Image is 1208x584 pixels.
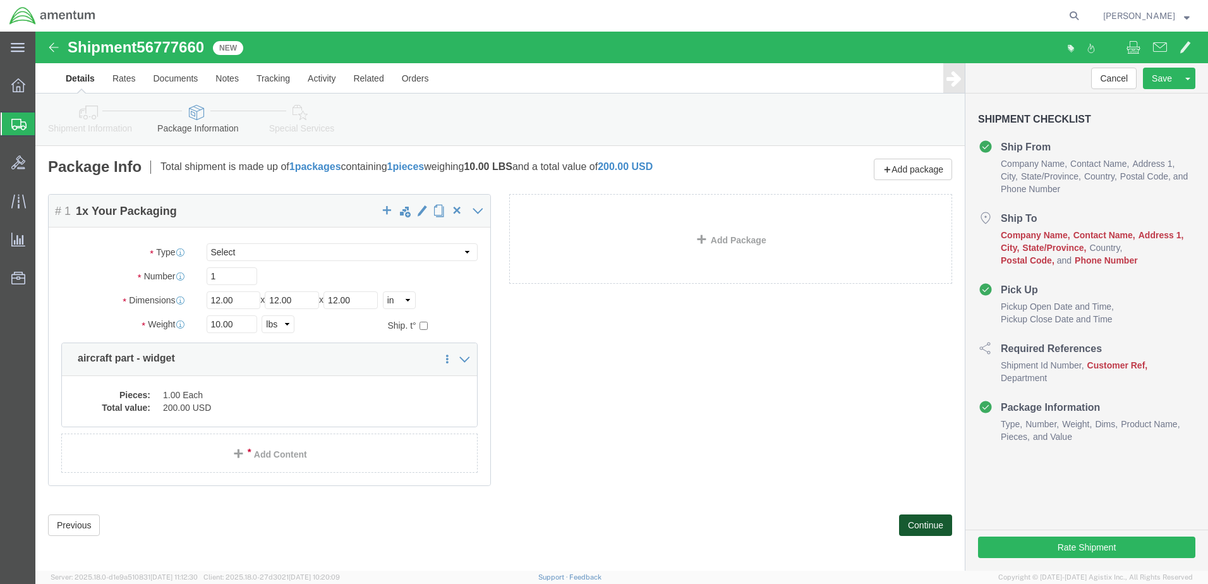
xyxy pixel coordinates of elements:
img: logo [9,6,96,25]
button: [PERSON_NAME] [1102,8,1190,23]
span: [DATE] 11:12:30 [150,573,198,581]
span: [DATE] 10:20:09 [289,573,340,581]
span: Server: 2025.18.0-d1e9a510831 [51,573,198,581]
span: Copyright © [DATE]-[DATE] Agistix Inc., All Rights Reserved [998,572,1193,583]
span: Client: 2025.18.0-27d3021 [203,573,340,581]
a: Support [538,573,570,581]
span: Judy Lackie [1103,9,1175,23]
a: Feedback [569,573,601,581]
iframe: FS Legacy Container [35,32,1208,571]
